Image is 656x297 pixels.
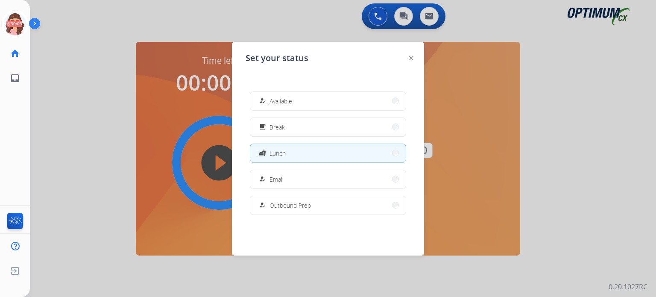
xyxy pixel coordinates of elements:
[269,149,286,158] span: Lunch
[10,48,20,59] mat-icon: home
[259,97,266,105] mat-icon: how_to_reg
[259,124,266,131] mat-icon: free_breakfast
[259,150,266,157] mat-icon: fastfood
[269,97,292,106] span: Available
[259,176,266,183] mat-icon: how_to_reg
[269,201,311,210] span: Outbound Prep
[609,282,647,292] p: 0.20.1027RC
[10,73,20,83] mat-icon: inbox
[250,92,406,110] button: Available
[250,144,406,162] button: Lunch
[250,170,406,188] button: Email
[250,196,406,215] button: Outbound Prep
[409,56,413,60] img: close-button
[250,118,406,136] button: Break
[269,123,285,132] span: Break
[259,202,266,209] mat-icon: how_to_reg
[269,175,284,184] span: Email
[246,52,308,64] span: Set your status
